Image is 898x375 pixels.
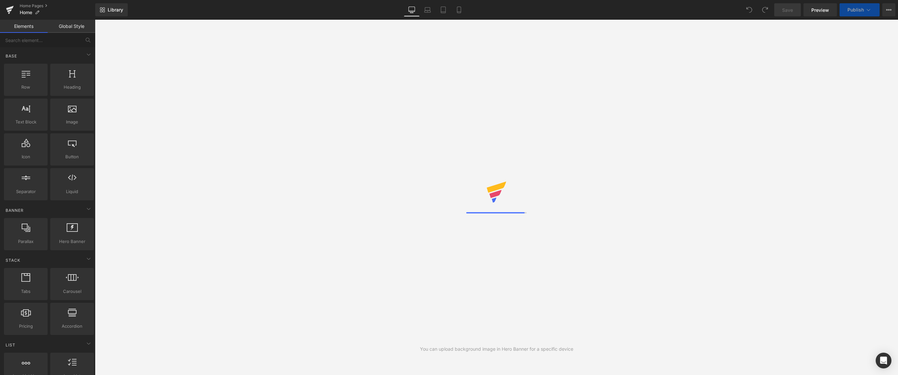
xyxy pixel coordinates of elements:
[20,10,32,15] span: Home
[5,207,24,213] span: Banner
[52,323,92,330] span: Accordion
[6,119,46,125] span: Text Block
[811,7,829,13] span: Preview
[52,188,92,195] span: Liquid
[5,257,21,263] span: Stack
[52,153,92,160] span: Button
[420,3,435,16] a: Laptop
[743,3,756,16] button: Undo
[52,238,92,245] span: Hero Banner
[108,7,123,13] span: Library
[95,3,128,16] a: New Library
[404,3,420,16] a: Desktop
[758,3,772,16] button: Redo
[803,3,837,16] a: Preview
[5,342,16,348] span: List
[6,188,46,195] span: Separator
[20,3,95,9] a: Home Pages
[420,345,573,353] div: You can upload background image in Hero Banner for a specific device
[52,84,92,91] span: Heading
[435,3,451,16] a: Tablet
[52,119,92,125] span: Image
[6,238,46,245] span: Parallax
[876,353,891,368] div: Open Intercom Messenger
[840,3,880,16] button: Publish
[6,323,46,330] span: Pricing
[5,53,18,59] span: Base
[6,153,46,160] span: Icon
[52,288,92,295] span: Carousel
[882,3,895,16] button: More
[48,20,95,33] a: Global Style
[451,3,467,16] a: Mobile
[6,288,46,295] span: Tabs
[6,84,46,91] span: Row
[782,7,793,13] span: Save
[847,7,864,12] span: Publish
